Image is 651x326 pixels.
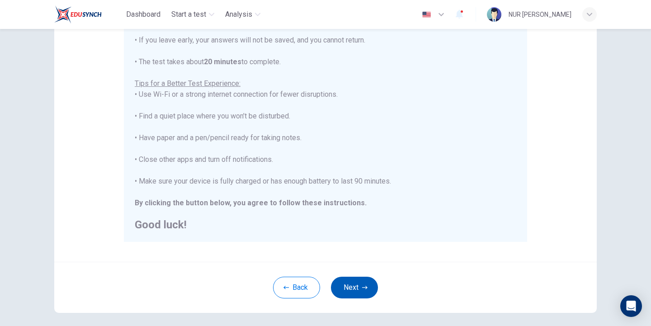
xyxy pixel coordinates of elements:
button: Back [273,277,320,298]
h2: Good luck! [135,219,516,230]
img: Profile picture [487,7,501,22]
u: Tips for a Better Test Experience: [135,79,241,88]
button: Analysis [222,6,264,23]
span: Dashboard [126,9,160,20]
img: EduSynch logo [54,5,102,24]
div: Open Intercom Messenger [620,295,642,317]
span: Analysis [225,9,252,20]
button: Next [331,277,378,298]
div: NUR [PERSON_NAME] [509,9,571,20]
span: Start a test [171,9,206,20]
a: EduSynch logo [54,5,123,24]
b: By clicking the button below, you agree to follow these instructions. [135,198,367,207]
b: 20 minutes [204,57,241,66]
img: en [421,11,432,18]
button: Dashboard [123,6,164,23]
button: Start a test [168,6,218,23]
